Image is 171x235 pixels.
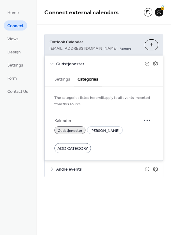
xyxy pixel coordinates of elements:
[54,95,153,107] span: The categories listed here will apply to all events imported from this source.
[4,86,32,96] a: Contact Us
[7,62,23,69] span: Settings
[49,45,117,52] span: [EMAIL_ADDRESS][DOMAIN_NAME]
[49,39,140,45] span: Outlook Calendar
[74,72,102,86] button: Categories
[7,75,17,82] span: Form
[7,23,24,29] span: Connect
[7,10,19,16] span: Home
[57,146,88,152] span: Add Category
[4,20,27,31] a: Connect
[54,117,141,124] span: Kalender
[4,7,23,17] a: Home
[51,72,74,86] button: Settings
[7,36,19,42] span: Views
[4,73,20,83] a: Form
[4,34,22,44] a: Views
[54,143,91,153] button: Add Category
[120,47,132,51] span: Remove
[44,7,119,19] span: Connect external calendars
[56,166,145,173] span: Andre events
[58,128,82,134] span: Gudstjenester
[7,49,21,56] span: Design
[56,61,145,67] span: Gudstjenester
[90,128,119,134] span: [PERSON_NAME]
[4,47,24,57] a: Design
[4,60,27,70] a: Settings
[7,89,28,95] span: Contact Us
